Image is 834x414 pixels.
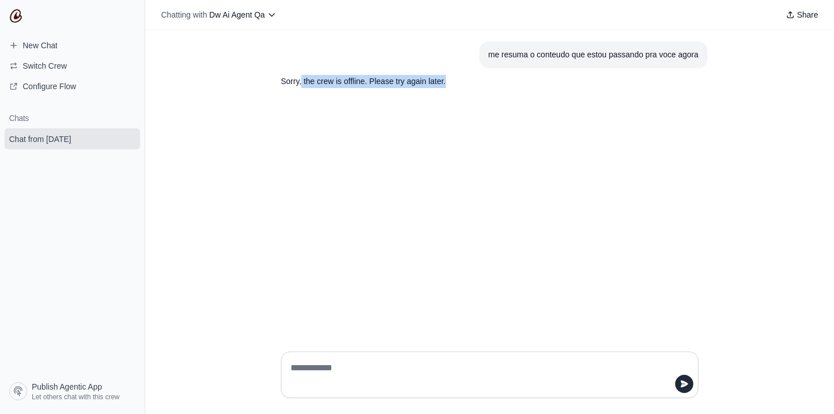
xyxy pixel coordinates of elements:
p: Sorry, the crew is offline. Please try again later. [281,75,644,88]
span: Let others chat with this crew [32,392,120,402]
a: Configure Flow [5,77,140,95]
button: Share [781,7,823,23]
button: Switch Crew [5,57,140,75]
section: Response [272,68,653,95]
span: Chat from [DATE] [9,133,71,145]
section: User message [479,41,707,68]
span: Publish Agentic App [32,381,102,392]
img: CrewAI Logo [9,9,23,23]
a: Chat from [DATE] [5,128,140,149]
a: Publish Agentic App Let others chat with this crew [5,378,140,405]
span: Switch Crew [23,60,67,72]
span: Share [797,9,818,20]
span: Chatting with [161,9,207,20]
span: Configure Flow [23,81,76,92]
span: New Chat [23,40,57,51]
button: Chatting with Dw Ai Agent Qa [157,7,281,23]
span: Dw Ai Agent Qa [209,10,265,19]
div: me resuma o conteudo que estou passando pra voce agora [488,48,698,61]
a: New Chat [5,36,140,55]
